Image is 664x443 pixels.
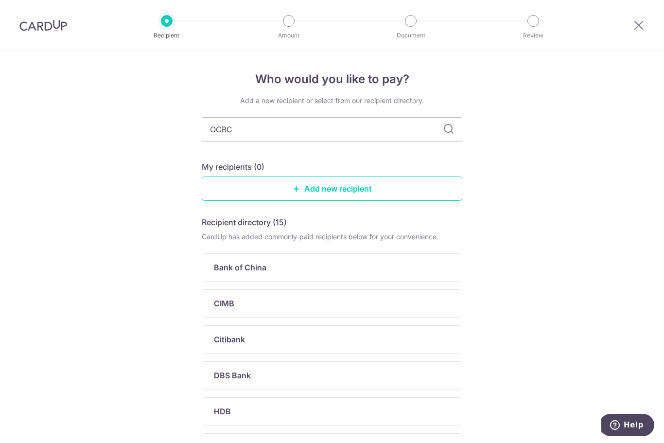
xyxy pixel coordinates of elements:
img: CardUp [19,19,67,31]
p: CIMB [214,298,234,309]
div: CardUp has added commonly-paid recipients below for your convenience. [202,232,462,242]
p: HDB [214,406,231,417]
p: Recipient [131,31,203,40]
h5: My recipients (0) [202,161,264,173]
p: Citibank [214,334,245,345]
a: Add new recipient [202,177,462,201]
p: Bank of China [214,262,266,273]
iframe: Opens a widget where you can find more information [601,414,654,438]
div: Add a new recipient or select from our recipient directory. [202,96,462,106]
p: Amount [253,31,325,40]
p: Document [375,31,447,40]
h4: Who would you like to pay? [202,71,462,88]
input: Search for any recipient here [202,117,462,142]
h5: Recipient directory (15) [202,216,287,228]
p: Review [497,31,569,40]
p: DBS Bank [214,370,251,381]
